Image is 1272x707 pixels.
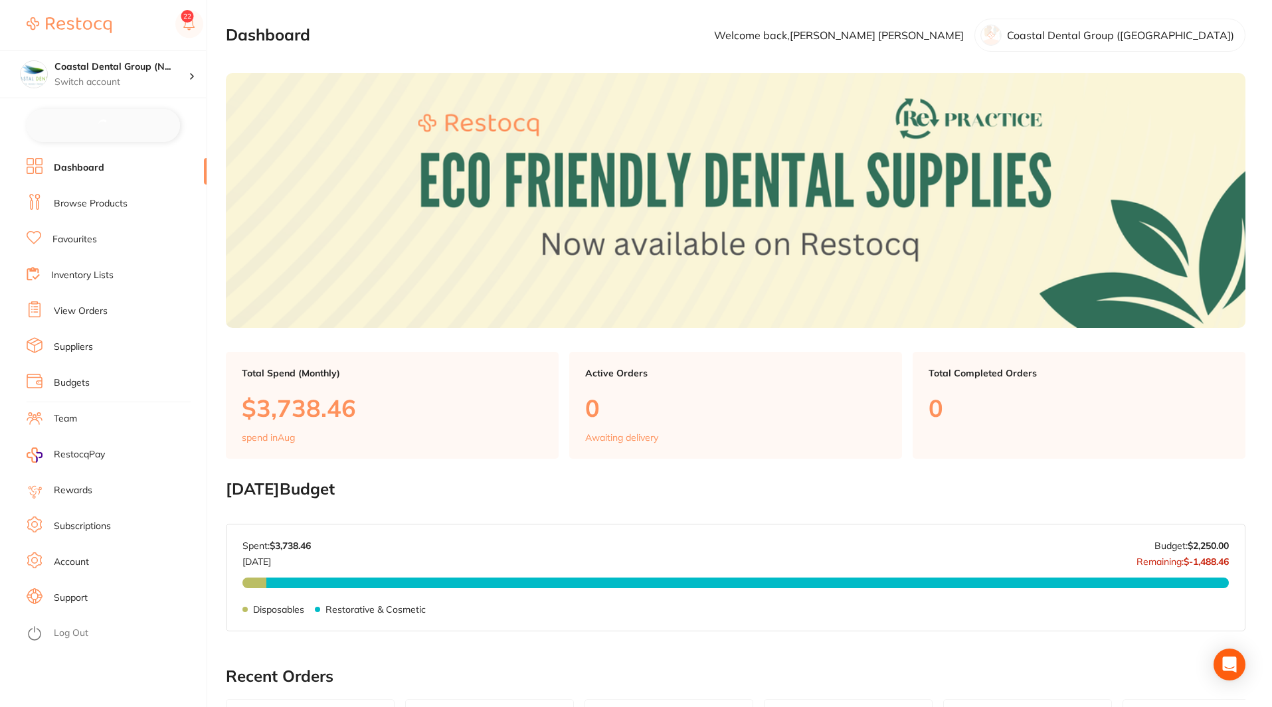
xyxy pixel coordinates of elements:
p: Spent: [242,540,311,551]
img: RestocqPay [27,447,43,463]
a: Browse Products [54,197,128,210]
a: Log Out [54,627,88,640]
a: Total Spend (Monthly)$3,738.46spend inAug [226,352,559,459]
p: Coastal Dental Group ([GEOGRAPHIC_DATA]) [1007,29,1234,41]
a: Dashboard [54,161,104,175]
a: Account [54,556,89,569]
a: View Orders [54,305,108,318]
a: Team [54,412,77,426]
p: Restorative & Cosmetic [325,604,426,615]
p: $3,738.46 [242,394,543,422]
p: Total Completed Orders [929,368,1229,378]
button: Log Out [27,623,203,645]
img: Coastal Dental Group (Newcastle) [21,61,47,88]
p: spend in Aug [242,432,295,443]
span: RestocqPay [54,448,105,461]
p: Active Orders [585,368,886,378]
h2: [DATE] Budget [226,480,1245,499]
p: 0 [929,394,1229,422]
a: RestocqPay [27,447,105,463]
div: Open Intercom Messenger [1214,649,1245,680]
a: Inventory Lists [51,269,114,282]
h2: Dashboard [226,26,310,44]
p: Budget: [1154,540,1229,551]
p: Awaiting delivery [585,432,658,443]
p: [DATE] [242,551,311,567]
p: Total Spend (Monthly) [242,368,543,378]
a: Subscriptions [54,520,111,533]
strong: $-1,488.46 [1184,556,1229,568]
a: Suppliers [54,341,93,354]
p: Remaining: [1136,551,1229,567]
strong: $2,250.00 [1188,540,1229,552]
p: 0 [585,394,886,422]
a: Restocq Logo [27,10,112,40]
strong: $3,738.46 [270,540,311,552]
a: Active Orders0Awaiting delivery [569,352,902,459]
p: Switch account [54,76,189,89]
a: Support [54,591,88,605]
img: Restocq Logo [27,17,112,33]
img: Dashboard [226,73,1245,328]
a: Rewards [54,484,92,497]
h4: Coastal Dental Group (Newcastle) [54,60,189,74]
p: Welcome back, [PERSON_NAME] [PERSON_NAME] [714,29,964,41]
a: Budgets [54,376,90,390]
h2: Recent Orders [226,667,1245,686]
p: Disposables [253,604,304,615]
a: Total Completed Orders0 [913,352,1245,459]
a: Favourites [52,233,97,246]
